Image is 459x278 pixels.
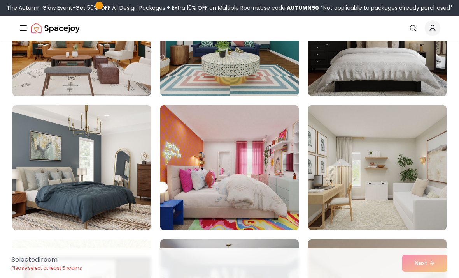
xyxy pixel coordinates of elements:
img: Spacejoy Logo [31,20,80,36]
span: Use code: [260,4,319,12]
img: Room room-12 [308,105,447,230]
span: *Not applicable to packages already purchased* [319,4,453,12]
nav: Global [19,16,440,41]
p: Please select at least 5 rooms [12,265,82,271]
p: Selected 1 room [12,255,82,264]
a: Spacejoy [31,20,80,36]
img: Room room-10 [12,105,151,230]
b: AUTUMN50 [287,4,319,12]
img: Room room-11 [160,105,299,230]
div: The Autumn Glow Event-Get 50% OFF All Design Packages + Extra 10% OFF on Multiple Rooms. [7,4,453,12]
